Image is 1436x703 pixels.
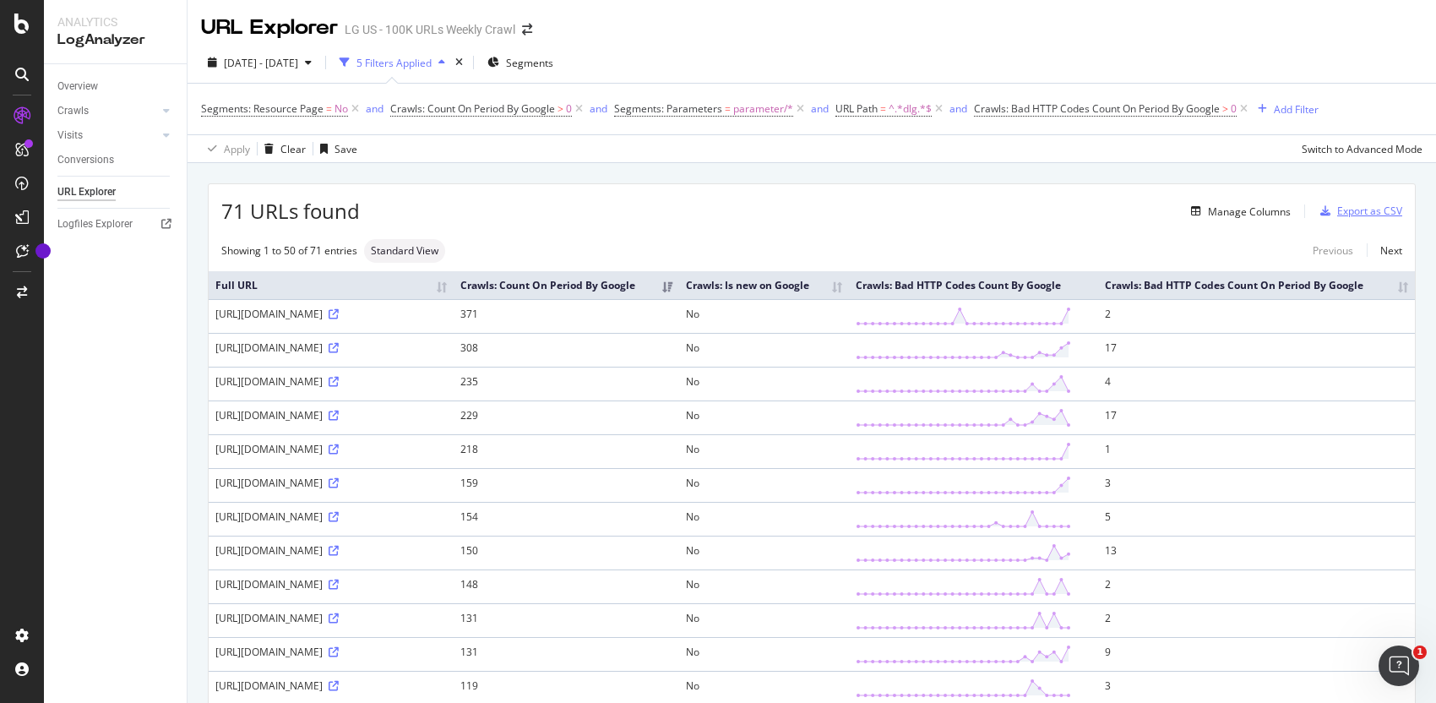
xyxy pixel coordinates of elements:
[326,101,332,116] span: =
[974,101,1220,116] span: Crawls: Bad HTTP Codes Count On Period By Google
[57,102,89,120] div: Crawls
[1274,102,1319,117] div: Add Filter
[1367,238,1402,263] a: Next
[1413,646,1427,659] span: 1
[215,510,447,524] div: [URL][DOMAIN_NAME]
[880,101,886,116] span: =
[215,645,447,659] div: [URL][DOMAIN_NAME]
[1098,271,1415,299] th: Crawls: Bad HTTP Codes Count On Period By Google: activate to sort column ascending
[558,101,563,116] span: >
[57,78,98,95] div: Overview
[679,367,849,401] td: No
[1098,468,1415,502] td: 3
[679,637,849,671] td: No
[1098,299,1415,333] td: 2
[454,468,679,502] td: 159
[221,197,360,226] span: 71 URLs found
[345,21,515,38] div: LG US - 100K URLs Weekly Crawl
[209,271,454,299] th: Full URL: activate to sort column ascending
[679,603,849,637] td: No
[366,101,383,117] button: and
[390,101,555,116] span: Crawls: Count On Period By Google
[57,151,114,169] div: Conversions
[1231,97,1237,121] span: 0
[215,442,447,456] div: [URL][DOMAIN_NAME]
[811,101,829,117] button: and
[1337,204,1402,218] div: Export as CSV
[215,611,447,625] div: [URL][DOMAIN_NAME]
[57,183,116,201] div: URL Explorer
[224,142,250,156] div: Apply
[1098,401,1415,434] td: 17
[1098,367,1415,401] td: 4
[454,271,679,299] th: Crawls: Count On Period By Google: activate to sort column ascending
[215,543,447,558] div: [URL][DOMAIN_NAME]
[679,299,849,333] td: No
[1379,646,1419,686] iframe: Intercom live chat
[454,536,679,569] td: 150
[313,135,357,162] button: Save
[679,401,849,434] td: No
[364,239,445,263] div: neutral label
[57,30,173,50] div: LogAnalyzer
[57,127,158,144] a: Visits
[1098,637,1415,671] td: 9
[590,101,607,116] div: and
[1295,135,1422,162] button: Switch to Advanced Mode
[481,49,560,76] button: Segments
[679,333,849,367] td: No
[454,333,679,367] td: 308
[454,401,679,434] td: 229
[215,408,447,422] div: [URL][DOMAIN_NAME]
[1251,99,1319,119] button: Add Filter
[835,101,878,116] span: URL Path
[371,246,438,256] span: Standard View
[454,367,679,401] td: 235
[1184,201,1291,221] button: Manage Columns
[335,142,357,156] div: Save
[725,101,731,116] span: =
[679,569,849,603] td: No
[57,151,175,169] a: Conversions
[590,101,607,117] button: and
[454,637,679,671] td: 131
[452,54,466,71] div: times
[258,135,306,162] button: Clear
[366,101,383,116] div: and
[522,24,532,35] div: arrow-right-arrow-left
[201,49,318,76] button: [DATE] - [DATE]
[454,569,679,603] td: 148
[1314,198,1402,225] button: Export as CSV
[57,78,175,95] a: Overview
[454,434,679,468] td: 218
[215,307,447,321] div: [URL][DOMAIN_NAME]
[614,101,722,116] span: Segments: Parameters
[57,215,175,233] a: Logfiles Explorer
[215,678,447,693] div: [URL][DOMAIN_NAME]
[333,49,452,76] button: 5 Filters Applied
[1098,502,1415,536] td: 5
[949,101,967,117] button: and
[57,183,175,201] a: URL Explorer
[215,476,447,490] div: [URL][DOMAIN_NAME]
[35,243,51,259] div: Tooltip anchor
[679,271,849,299] th: Crawls: Is new on Google: activate to sort column ascending
[1098,603,1415,637] td: 2
[679,502,849,536] td: No
[224,56,298,70] span: [DATE] - [DATE]
[849,271,1098,299] th: Crawls: Bad HTTP Codes Count By Google
[679,468,849,502] td: No
[1098,434,1415,468] td: 1
[280,142,306,156] div: Clear
[1302,142,1422,156] div: Switch to Advanced Mode
[201,135,250,162] button: Apply
[57,14,173,30] div: Analytics
[1098,333,1415,367] td: 17
[454,299,679,333] td: 371
[1098,569,1415,603] td: 2
[57,102,158,120] a: Crawls
[454,603,679,637] td: 131
[1098,536,1415,569] td: 13
[215,374,447,389] div: [URL][DOMAIN_NAME]
[454,502,679,536] td: 154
